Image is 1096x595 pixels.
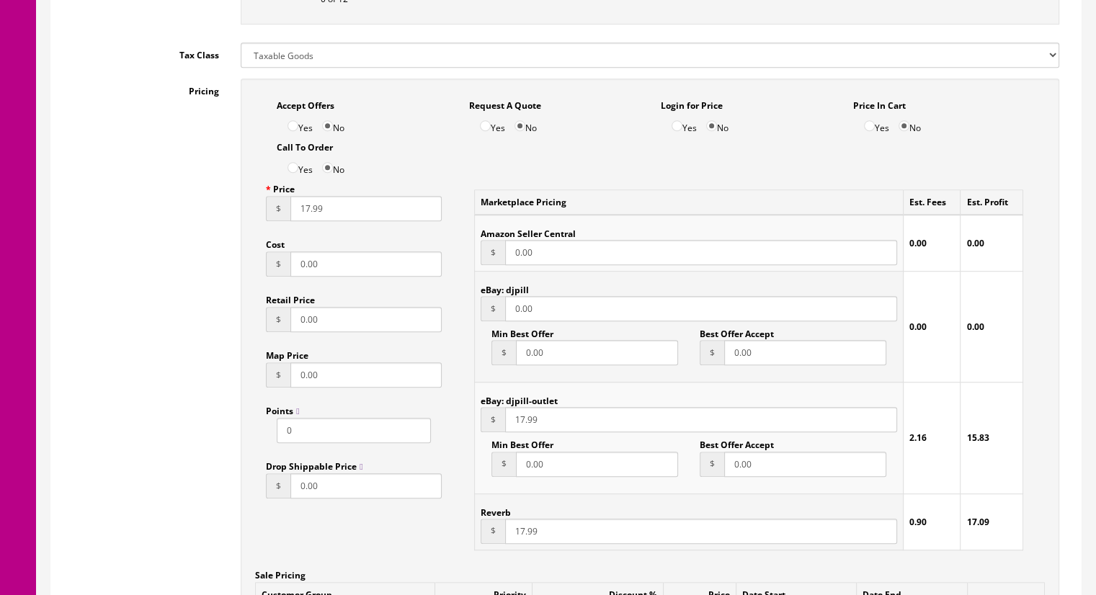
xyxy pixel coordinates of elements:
[966,516,989,528] strong: 17.09
[966,237,984,249] strong: 0.00
[481,221,576,240] label: Amazon Seller Central
[481,296,505,321] span: $
[184,94,633,108] font: You are bidding on a [PERSON_NAME] MDP-7U mount plate WITH the M5 screws.
[322,162,333,173] input: No
[700,340,724,365] span: $
[700,452,724,477] span: $
[724,340,886,365] input: This should be a number with up to 2 decimal places.
[277,135,333,154] label: Call To Order
[266,287,315,307] label: Retail Price
[161,19,656,45] strong: [PERSON_NAME] MDP-7U Module Mount Plate
[266,176,295,196] label: Price
[481,500,511,519] label: Reverb
[290,473,442,498] input: This should be a number with up to 2 decimal places.
[491,340,516,365] span: $
[288,120,298,131] input: Yes
[966,321,984,333] strong: 0.00
[290,307,442,332] input: This should be a number with up to 2 decimal places.
[115,124,797,159] font: The distance between the holes horizontally is 4” and vertically is 2.75”. The long peg will fit ...
[864,112,889,135] label: Yes
[481,519,505,544] span: $
[288,112,313,135] label: Yes
[505,519,897,544] input: This should be a number with up to 2 decimal places.
[210,205,608,219] font: This item is already packaged and ready for shipment so this will ship quick.
[909,431,927,444] strong: 2.16
[266,343,308,362] label: Map Price
[899,120,909,131] input: No
[966,431,989,444] strong: 15.83
[266,405,299,417] span: Points
[469,93,541,112] label: Request A Quote
[909,321,927,333] strong: 0.00
[480,112,505,135] label: Yes
[481,407,505,432] span: $
[255,563,306,582] label: Sale Pricing
[475,190,904,215] td: Marketplace Pricing
[864,120,875,131] input: Yes
[672,120,682,131] input: Yes
[62,42,230,62] label: Tax Class
[909,516,927,528] strong: 0.90
[724,452,886,477] input: This should be a number with up to 2 decimal places.
[961,190,1023,215] td: Est. Profit
[481,277,529,296] label: eBay: djpill
[288,162,298,173] input: Yes
[266,196,290,221] span: $
[516,452,678,477] input: This should be a number with up to 2 decimal places.
[290,362,442,388] input: This should be a number with up to 2 decimal places.
[706,120,717,131] input: No
[62,79,230,98] label: Pricing
[266,232,285,251] label: Cost
[899,112,921,135] label: No
[853,93,906,112] label: Price In Cart
[19,124,731,138] font: . It also fits the SPD Octapads.
[322,154,344,176] label: No
[904,190,961,215] td: Est. Fees
[322,120,333,131] input: No
[700,432,774,451] label: Best Offer Accept
[706,112,729,135] label: No
[480,120,491,131] input: Yes
[277,93,334,112] label: Accept Offers
[505,296,897,321] input: This should be a number with up to 2 decimal places.
[266,362,290,388] span: $
[514,120,525,131] input: No
[481,240,505,265] span: $
[322,112,344,135] label: No
[491,321,553,340] label: Min Best Offer
[505,407,897,432] input: This should be a number with up to 2 decimal places.
[481,388,558,407] label: eBay: djpill-outlet
[491,452,516,477] span: $
[266,307,290,332] span: $
[661,93,723,112] label: Login for Price
[397,174,607,189] strong: It does NOT fit the TD4/9/11/15/17/25.
[277,418,431,443] input: Points
[672,112,697,135] label: Yes
[491,432,553,451] label: Min Best Offer
[288,154,313,176] label: Yes
[44,174,772,189] font: We only recommend you use this plate on the modules listed above. This listing is for the plate o...
[700,321,774,340] label: Best Offer Accept
[290,196,442,221] input: This should be a number with up to 2 decimal places.
[909,237,927,249] strong: 0.00
[290,251,442,277] input: This should be a number with up to 2 decimal places.
[266,473,290,498] span: $
[266,251,290,277] span: $
[19,124,569,138] strong: This mount plate fits many [PERSON_NAME] modules which include the TD3/6V/8/10/12/20/30/50
[516,340,678,365] input: This should be a number with up to 2 decimal places.
[514,112,537,135] label: No
[266,460,362,473] span: Drop Shippable Price
[505,240,897,265] input: This should be a number with up to 2 decimal places.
